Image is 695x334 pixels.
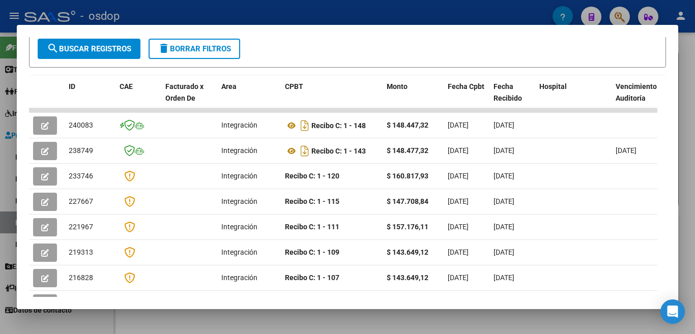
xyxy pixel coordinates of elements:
[221,274,257,282] span: Integración
[448,223,469,231] span: [DATE]
[448,197,469,205] span: [DATE]
[221,146,257,155] span: Integración
[489,76,535,120] datatable-header-cell: Fecha Recibido
[285,197,339,205] strong: Recibo C: 1 - 115
[494,197,514,205] span: [DATE]
[448,248,469,256] span: [DATE]
[387,82,408,90] span: Monto
[69,121,93,129] span: 240083
[221,82,237,90] span: Area
[221,121,257,129] span: Integración
[494,146,514,155] span: [DATE]
[494,248,514,256] span: [DATE]
[69,146,93,155] span: 238749
[221,197,257,205] span: Integración
[494,274,514,282] span: [DATE]
[69,82,75,90] span: ID
[69,274,93,282] span: 216828
[612,76,657,120] datatable-header-cell: Vencimiento Auditoría
[311,147,366,155] strong: Recibo C: 1 - 143
[387,248,428,256] strong: $ 143.649,12
[298,143,311,159] i: Descargar documento
[298,117,311,134] i: Descargar documento
[448,121,469,129] span: [DATE]
[444,76,489,120] datatable-header-cell: Fecha Cpbt
[69,197,93,205] span: 227667
[539,82,567,90] span: Hospital
[158,42,170,54] mat-icon: delete
[285,223,339,231] strong: Recibo C: 1 - 111
[149,39,240,59] button: Borrar Filtros
[221,248,257,256] span: Integración
[285,172,339,180] strong: Recibo C: 1 - 120
[281,76,383,120] datatable-header-cell: CPBT
[221,172,257,180] span: Integración
[217,76,281,120] datatable-header-cell: Area
[115,76,161,120] datatable-header-cell: CAE
[387,274,428,282] strong: $ 143.649,12
[494,172,514,180] span: [DATE]
[448,146,469,155] span: [DATE]
[165,82,204,102] span: Facturado x Orden De
[120,82,133,90] span: CAE
[448,172,469,180] span: [DATE]
[660,299,685,324] div: Open Intercom Messenger
[494,82,522,102] span: Fecha Recibido
[387,146,428,155] strong: $ 148.477,32
[311,122,366,130] strong: Recibo C: 1 - 148
[69,248,93,256] span: 219313
[387,197,428,205] strong: $ 147.708,84
[221,223,257,231] span: Integración
[161,76,217,120] datatable-header-cell: Facturado x Orden De
[387,172,428,180] strong: $ 160.817,93
[448,82,484,90] span: Fecha Cpbt
[383,76,444,120] datatable-header-cell: Monto
[285,82,303,90] span: CPBT
[69,172,93,180] span: 233746
[65,76,115,120] datatable-header-cell: ID
[47,44,131,53] span: Buscar Registros
[616,82,657,102] span: Vencimiento Auditoría
[494,121,514,129] span: [DATE]
[69,223,93,231] span: 221967
[47,42,59,54] mat-icon: search
[285,248,339,256] strong: Recibo C: 1 - 109
[285,274,339,282] strong: Recibo C: 1 - 107
[38,39,140,59] button: Buscar Registros
[158,44,231,53] span: Borrar Filtros
[387,121,428,129] strong: $ 148.447,32
[616,146,636,155] span: [DATE]
[448,274,469,282] span: [DATE]
[535,76,612,120] datatable-header-cell: Hospital
[494,223,514,231] span: [DATE]
[387,223,428,231] strong: $ 157.176,11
